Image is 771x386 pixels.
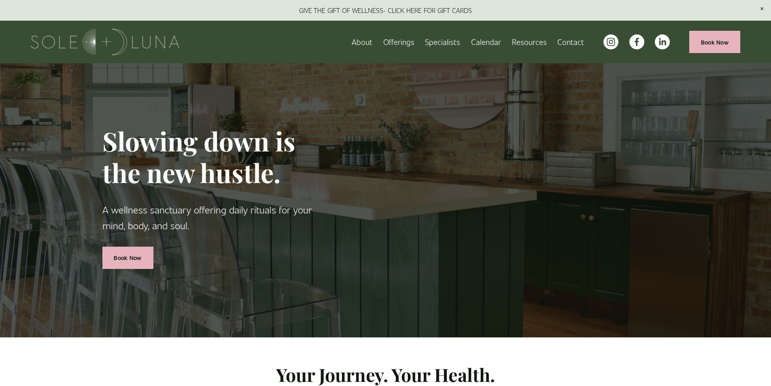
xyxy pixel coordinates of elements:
a: About [352,35,372,49]
a: LinkedIn [655,34,670,49]
a: facebook-unauth [629,34,644,49]
p: A wellness sanctuary offering daily rituals for your mind, body, and soul. [102,202,336,233]
a: Book Now [689,31,740,53]
span: Resources [512,36,547,48]
a: folder dropdown [512,35,547,49]
a: Book Now [102,247,153,269]
img: Sole + Luna [31,29,179,55]
a: Contact [557,35,584,49]
span: Offerings [383,36,414,48]
a: folder dropdown [383,35,414,49]
a: instagram-unauth [603,34,618,49]
a: Specialists [425,35,460,49]
h1: Slowing down is the new hustle. [102,125,336,189]
a: Calendar [471,35,501,49]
